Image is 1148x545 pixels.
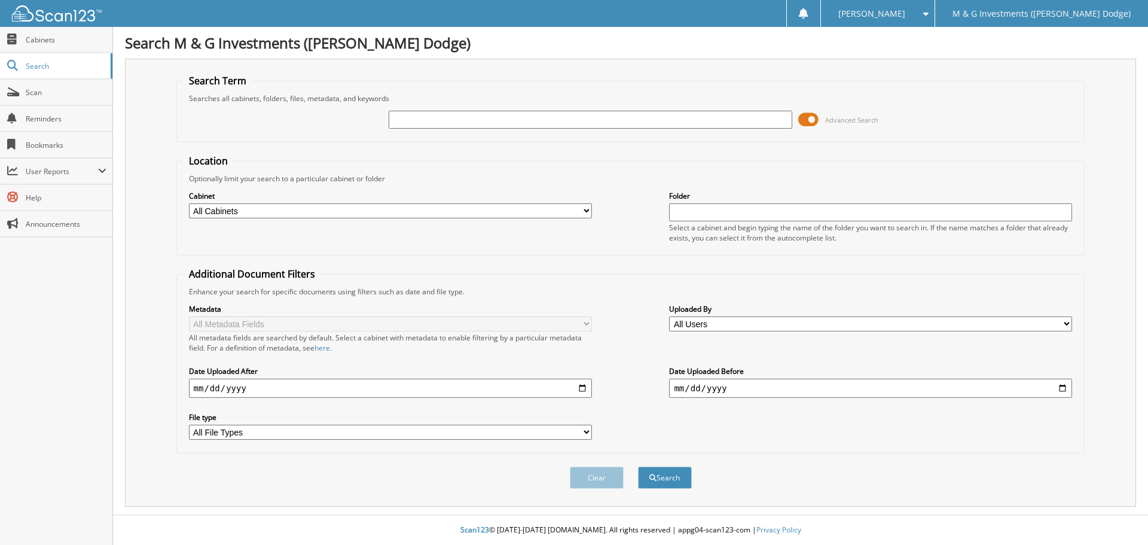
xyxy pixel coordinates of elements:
div: All metadata fields are searched by default. Select a cabinet with metadata to enable filtering b... [189,333,592,353]
input: end [669,379,1072,398]
div: Enhance your search for specific documents using filters such as date and file type. [183,287,1079,297]
div: Select a cabinet and begin typing the name of the folder you want to search in. If the name match... [669,223,1072,243]
span: Advanced Search [825,115,878,124]
input: start [189,379,592,398]
div: © [DATE]-[DATE] [DOMAIN_NAME]. All rights reserved | appg04-scan123-com | [113,516,1148,545]
span: Search [26,61,105,71]
label: Folder [669,191,1072,201]
span: User Reports [26,166,98,176]
span: Help [26,193,106,203]
a: here [315,343,330,353]
label: Metadata [189,304,592,314]
legend: Search Term [183,74,252,87]
span: Announcements [26,219,106,229]
a: Privacy Policy [756,525,801,535]
span: Bookmarks [26,140,106,150]
label: Date Uploaded Before [669,366,1072,376]
img: scan123-logo-white.svg [12,5,102,22]
button: Clear [570,467,624,489]
label: File type [189,412,592,422]
span: Cabinets [26,35,106,45]
span: M & G Investments ([PERSON_NAME] Dodge) [952,10,1131,17]
span: Reminders [26,114,106,124]
label: Cabinet [189,191,592,201]
span: Scan [26,87,106,98]
div: Optionally limit your search to a particular cabinet or folder [183,173,1079,184]
h1: Search M & G Investments ([PERSON_NAME] Dodge) [125,33,1136,53]
legend: Additional Document Filters [183,267,321,281]
span: [PERSON_NAME] [838,10,905,17]
label: Uploaded By [669,304,1072,314]
span: Scan123 [460,525,489,535]
label: Date Uploaded After [189,366,592,376]
div: Searches all cabinets, folders, files, metadata, and keywords [183,93,1079,103]
button: Search [638,467,692,489]
legend: Location [183,154,234,168]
